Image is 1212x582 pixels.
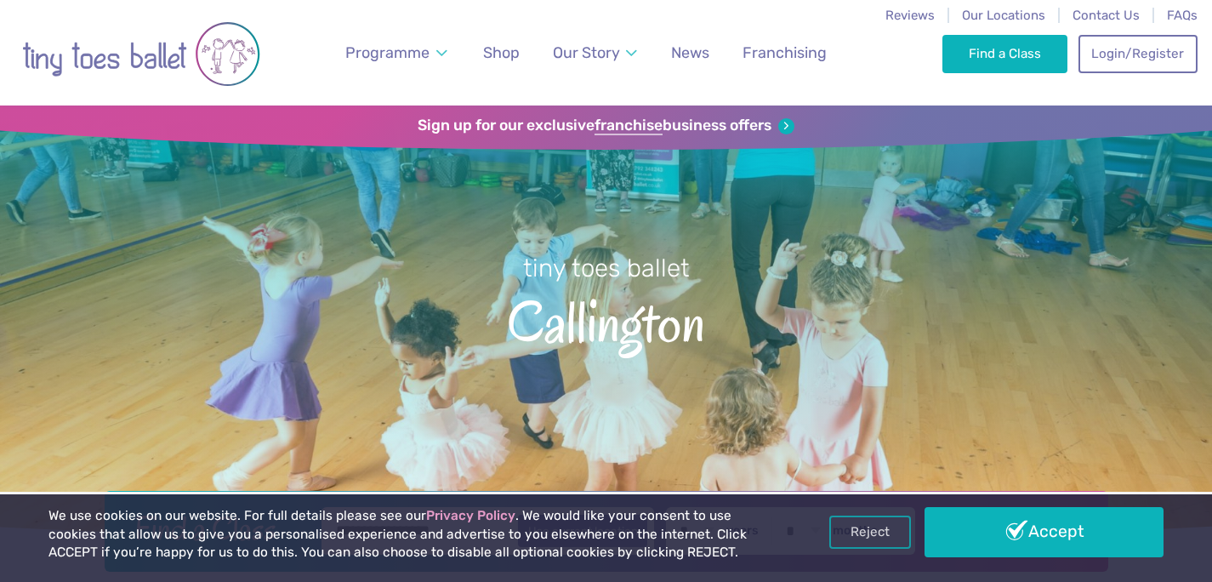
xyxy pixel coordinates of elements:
[483,43,520,61] span: Shop
[942,35,1067,72] a: Find a Class
[885,8,935,23] a: Reviews
[30,285,1182,354] span: Callington
[1167,8,1198,23] a: FAQs
[743,43,827,61] span: Franchising
[1078,35,1198,72] a: Login/Register
[426,508,515,523] a: Privacy Policy
[925,507,1164,556] a: Accept
[829,516,911,548] a: Reject
[523,254,690,282] small: tiny toes ballet
[418,117,794,135] a: Sign up for our exclusivefranchisebusiness offers
[553,43,620,61] span: Our Story
[671,43,709,61] span: News
[22,11,260,97] img: tiny toes ballet
[48,507,773,562] p: We use cookies on our website. For full details please see our . We would like your consent to us...
[1073,8,1140,23] a: Contact Us
[962,8,1045,23] a: Our Locations
[338,34,455,72] a: Programme
[475,34,527,72] a: Shop
[735,34,834,72] a: Franchising
[345,43,430,61] span: Programme
[595,117,663,135] strong: franchise
[545,34,646,72] a: Our Story
[663,34,717,72] a: News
